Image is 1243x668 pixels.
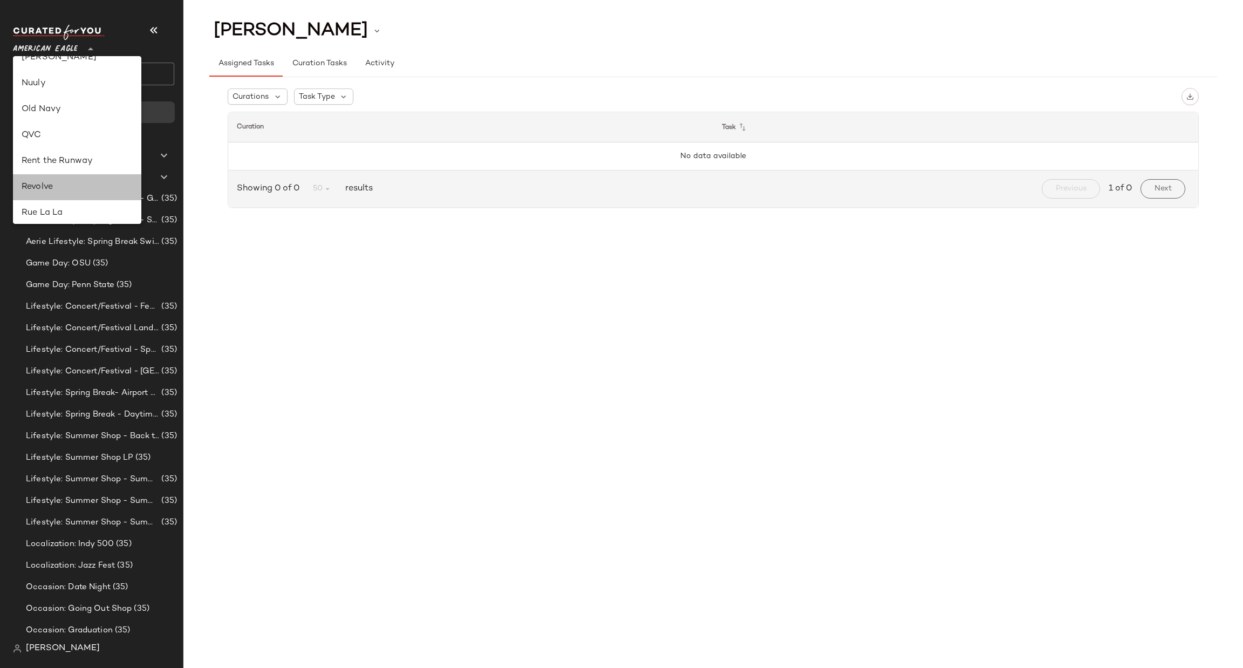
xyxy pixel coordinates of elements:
img: svg%3e [1186,93,1194,100]
span: (35) [114,279,132,291]
div: QVC [22,129,133,142]
img: cfy_white_logo.C9jOOHJF.svg [13,25,105,40]
span: Showing 0 of 0 [237,182,304,195]
span: Lifestyle: Concert/Festival Landing Page [26,322,159,335]
span: Lifestyle: Summer Shop - Summer Study Sessions [26,516,159,529]
span: Lifestyle: Spring Break - Daytime Casual [26,408,159,421]
span: Localization: Jazz Fest [26,560,115,572]
span: Task Type [299,91,335,103]
th: Curation [228,112,713,142]
span: (35) [91,257,108,270]
span: Curation Tasks [291,59,346,68]
span: (35) [159,430,177,442]
span: (35) [159,214,177,227]
span: Lifestyle: Summer Shop - Summer Abroad [26,473,159,486]
span: Game Day: Penn State [26,279,114,291]
div: Rent the Runway [22,155,133,168]
span: Lifestyle: Concert/Festival - Sporty [26,344,159,356]
span: Lifestyle: Concert/Festival - [GEOGRAPHIC_DATA] [26,365,159,378]
span: (35) [115,560,133,572]
span: (35) [159,344,177,356]
span: (35) [159,236,177,248]
div: Revolve [22,181,133,194]
span: Lifestyle: Summer Shop - Back to School Essentials [26,430,159,442]
div: undefined-list [13,56,141,224]
span: Lifestyle: Summer Shop - Summer Internship [26,495,159,507]
span: Lifestyle: Spring Break- Airport Style [26,387,159,399]
span: (35) [111,581,128,594]
span: Game Day: OSU [26,257,91,270]
th: Task [713,112,1198,142]
span: Curations [233,91,269,103]
span: Occasion: Graduation [26,624,113,637]
span: (35) [159,322,177,335]
span: Occasion: Going Out Shop [26,603,132,615]
span: Occasion: Date Night [26,581,111,594]
span: (35) [159,365,177,378]
img: svg%3e [13,644,22,653]
span: (35) [159,495,177,507]
span: Lifestyle: Concert/Festival - Femme [26,301,159,313]
td: No data available [228,142,1198,171]
span: (35) [159,473,177,486]
div: Nuuly [22,77,133,90]
span: American Eagle [13,37,78,56]
span: Aerie Lifestyle: Spring Break Swimsuits Landing Page [26,236,159,248]
span: (35) [132,603,149,615]
span: (35) [159,408,177,421]
span: [PERSON_NAME] [214,21,368,41]
div: Old Navy [22,103,133,116]
span: [PERSON_NAME] [26,642,100,655]
span: 1 of 0 [1109,182,1132,195]
span: results [341,182,373,195]
span: (35) [114,538,132,550]
span: (35) [159,193,177,205]
span: Next [1154,185,1172,193]
span: Assigned Tasks [218,59,274,68]
span: (35) [159,387,177,399]
span: Lifestyle: Summer Shop LP [26,452,133,464]
span: (35) [133,452,151,464]
span: (35) [159,516,177,529]
span: (35) [159,301,177,313]
div: Rue La La [22,207,133,220]
button: Next [1140,179,1185,199]
span: Activity [365,59,394,68]
span: (35) [113,624,131,637]
div: [PERSON_NAME] [22,51,133,64]
span: Localization: Indy 500 [26,538,114,550]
